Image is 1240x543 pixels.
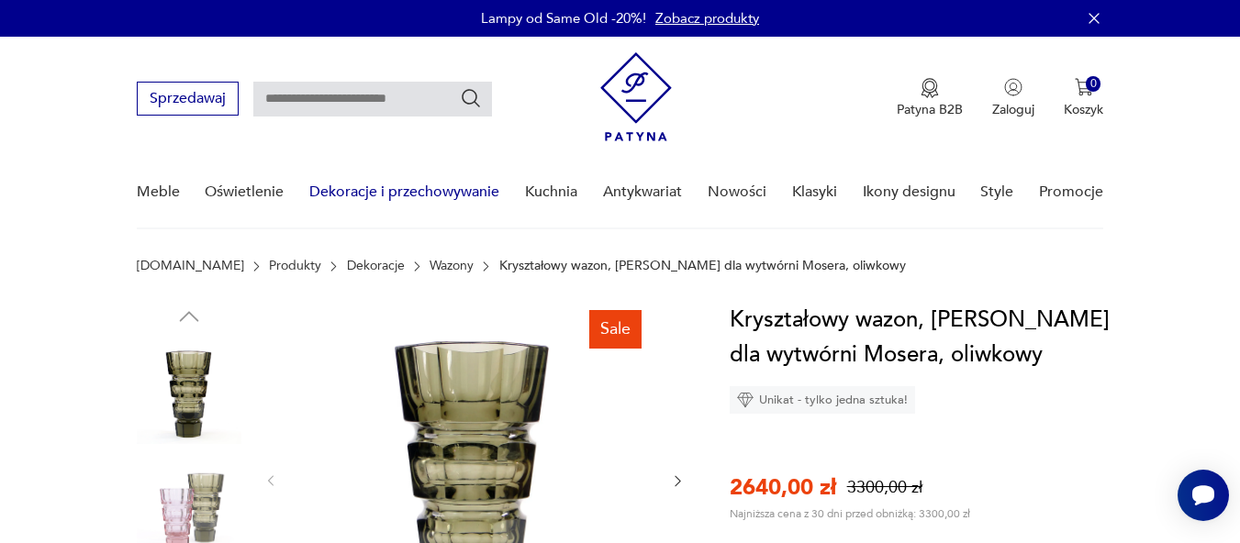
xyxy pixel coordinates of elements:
[1004,78,1022,96] img: Ikonka użytkownika
[980,157,1013,227] a: Style
[481,9,646,28] p: Lampy od Same Old -20%!
[730,472,836,503] p: 2640,00 zł
[1086,76,1101,92] div: 0
[897,101,963,118] p: Patyna B2B
[499,259,906,273] p: Kryształowy wazon, [PERSON_NAME] dla wytwórni Mosera, oliwkowy
[992,101,1034,118] p: Zaloguj
[708,157,766,227] a: Nowości
[897,78,963,118] button: Patyna B2B
[897,78,963,118] a: Ikona medaluPatyna B2B
[589,310,642,349] div: Sale
[737,392,754,408] img: Ikona diamentu
[847,476,922,499] p: 3300,00 zł
[137,259,244,273] a: [DOMAIN_NAME]
[792,157,837,227] a: Klasyki
[921,78,939,98] img: Ikona medalu
[1039,157,1103,227] a: Promocje
[730,506,970,521] p: Najniższa cena z 30 dni przed obniżką: 3300,00 zł
[655,9,759,28] a: Zobacz produkty
[992,78,1034,118] button: Zaloguj
[137,82,239,116] button: Sprzedawaj
[430,259,474,273] a: Wazony
[269,259,321,273] a: Produkty
[137,157,180,227] a: Meble
[603,157,682,227] a: Antykwariat
[1178,470,1229,521] iframe: Smartsupp widget button
[730,386,915,414] div: Unikat - tylko jedna sztuka!
[309,157,499,227] a: Dekoracje i przechowywanie
[460,87,482,109] button: Szukaj
[525,157,577,227] a: Kuchnia
[600,52,672,141] img: Patyna - sklep z meblami i dekoracjami vintage
[205,157,284,227] a: Oświetlenie
[1075,78,1093,96] img: Ikona koszyka
[137,94,239,106] a: Sprzedawaj
[730,303,1117,372] h1: Kryształowy wazon, [PERSON_NAME] dla wytwórni Mosera, oliwkowy
[137,339,241,444] img: Zdjęcie produktu Kryształowy wazon, J. Hoffmann dla wytwórni Mosera, oliwkowy
[1064,78,1103,118] button: 0Koszyk
[347,259,405,273] a: Dekoracje
[863,157,955,227] a: Ikony designu
[1064,101,1103,118] p: Koszyk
